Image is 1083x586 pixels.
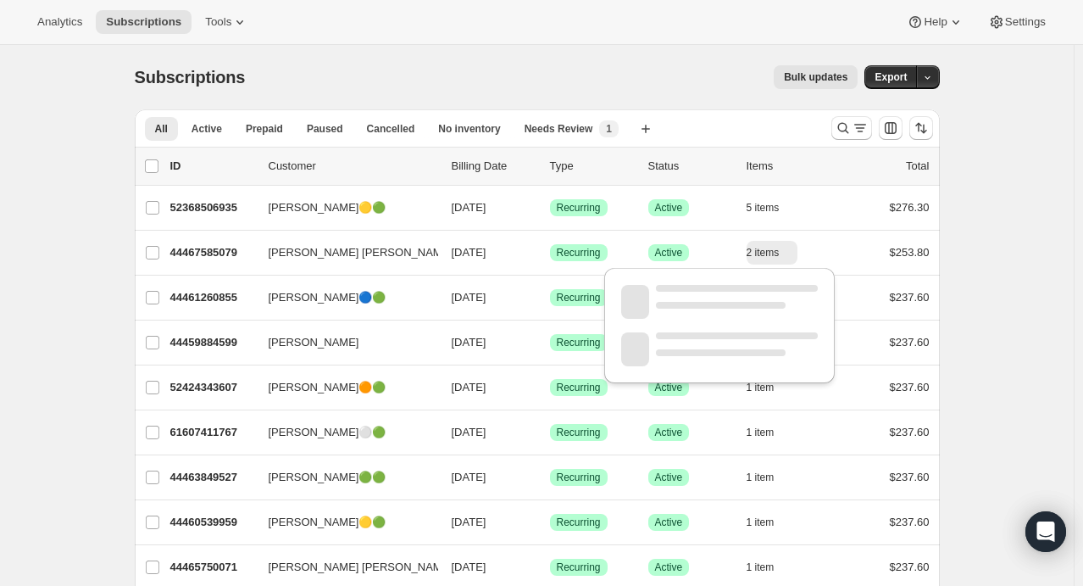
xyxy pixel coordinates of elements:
button: Help [897,10,974,34]
span: [DATE] [452,561,486,573]
p: 52368506935 [170,199,255,216]
span: $237.60 [890,561,930,573]
p: Customer [269,158,438,175]
p: 44463849527 [170,469,255,486]
span: [DATE] [452,246,486,259]
div: 44461260855[PERSON_NAME]🔵🟢[DATE]SuccessRecurringSuccessActive1 item$237.60 [170,286,930,310]
span: Recurring [557,516,601,529]
span: Help [924,15,947,29]
p: 52424343607 [170,379,255,396]
span: [DATE] [452,381,486,393]
span: $237.60 [890,426,930,438]
span: Bulk updates [784,70,847,84]
span: 1 item [747,516,775,529]
span: Recurring [557,201,601,215]
span: [PERSON_NAME]🟠🟢 [269,379,386,396]
button: Customize table column order and visibility [879,116,902,140]
button: Export [864,65,917,89]
button: [PERSON_NAME] [258,329,428,356]
span: Recurring [557,561,601,574]
div: Open Intercom Messenger [1025,511,1066,552]
span: [PERSON_NAME]🟡🟢 [269,199,386,216]
button: Bulk updates [774,65,858,89]
span: 2 items [747,246,780,260]
span: Cancelled [367,122,415,136]
span: Recurring [557,291,601,304]
span: $237.60 [890,471,930,483]
button: 1 item [747,421,793,444]
span: Settings [1005,15,1046,29]
span: Prepaid [246,122,283,136]
button: Create new view [632,117,659,141]
p: 44465750071 [170,559,255,576]
div: 44460539959[PERSON_NAME]🟡🟢[DATE]SuccessRecurringSuccessActive1 item$237.60 [170,511,930,534]
span: Active [655,561,683,574]
button: Analytics [27,10,92,34]
span: Paused [307,122,343,136]
p: 44461260855 [170,289,255,306]
span: [PERSON_NAME]🟢🟢 [269,469,386,486]
span: [PERSON_NAME] [PERSON_NAME]🟡🟢 [269,244,480,261]
span: [PERSON_NAME]🔵🟢 [269,289,386,306]
button: 1 item [747,511,793,534]
button: Subscriptions [96,10,192,34]
span: Active [192,122,222,136]
button: Sort the results [909,116,933,140]
span: Needs Review [525,122,593,136]
span: Export [875,70,907,84]
button: Search and filter results [831,116,872,140]
p: 44460539959 [170,514,255,531]
span: $253.80 [890,246,930,259]
span: 1 item [747,426,775,439]
span: Subscriptions [135,68,246,87]
button: [PERSON_NAME]🔵🟢 [258,284,428,311]
span: [PERSON_NAME] [PERSON_NAME] 🔵🟢 [269,559,483,576]
p: ID [170,158,255,175]
span: Active [655,516,683,529]
span: [DATE] [452,426,486,438]
span: Recurring [557,246,601,260]
div: 44463849527[PERSON_NAME]🟢🟢[DATE]SuccessRecurringSuccessActive1 item$237.60 [170,466,930,489]
p: 44467585079 [170,244,255,261]
button: 5 items [747,196,798,220]
span: [PERSON_NAME]🟡🟢 [269,514,386,531]
button: 1 item [747,466,793,489]
button: Tools [195,10,258,34]
div: 44467585079[PERSON_NAME] [PERSON_NAME]🟡🟢[DATE]SuccessRecurringSuccessActive2 items$253.80 [170,241,930,265]
span: All [155,122,168,136]
button: [PERSON_NAME]⚪🟢 [258,419,428,446]
span: $237.60 [890,291,930,304]
span: $237.60 [890,516,930,528]
p: Status [648,158,733,175]
span: [DATE] [452,516,486,528]
span: Active [655,426,683,439]
div: 61607411767[PERSON_NAME]⚪🟢[DATE]SuccessRecurringSuccessActive1 item$237.60 [170,421,930,444]
span: [DATE] [452,336,486,349]
div: Type [550,158,635,175]
span: [DATE] [452,291,486,304]
div: 52424343607[PERSON_NAME]🟠🟢[DATE]SuccessRecurringSuccessActive1 item$237.60 [170,376,930,399]
span: [PERSON_NAME] [269,334,359,351]
span: $237.60 [890,381,930,393]
span: Recurring [557,426,601,439]
span: 5 items [747,201,780,215]
div: IDCustomerBilling DateTypeStatusItemsTotal [170,158,930,175]
span: Active [655,201,683,215]
div: 44459884599[PERSON_NAME][DATE]SuccessRecurringSuccessActive1 item$237.60 [170,331,930,354]
p: Billing Date [452,158,536,175]
button: [PERSON_NAME]🟡🟢 [258,509,428,536]
span: Recurring [557,471,601,484]
span: 1 [606,122,612,136]
span: Recurring [557,336,601,349]
button: [PERSON_NAME]🟡🟢 [258,194,428,221]
span: [DATE] [452,471,486,483]
span: Active [655,246,683,260]
button: [PERSON_NAME] [PERSON_NAME] 🔵🟢 [258,554,428,581]
span: Subscriptions [106,15,181,29]
span: Active [655,471,683,484]
div: 52368506935[PERSON_NAME]🟡🟢[DATE]SuccessRecurringSuccessActive5 items$276.30 [170,196,930,220]
button: 1 item [747,555,793,579]
p: 61607411767 [170,424,255,441]
span: 1 item [747,561,775,574]
button: 2 items [747,241,798,265]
